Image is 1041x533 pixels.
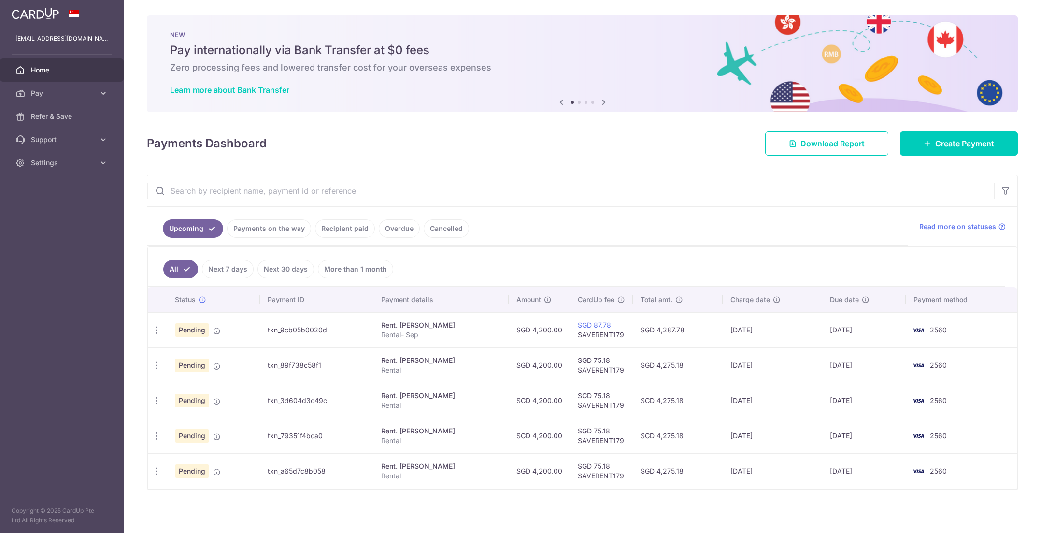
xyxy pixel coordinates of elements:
[31,65,95,75] span: Home
[381,391,501,401] div: Rent. [PERSON_NAME]
[175,464,209,478] span: Pending
[723,453,822,489] td: [DATE]
[935,138,994,149] span: Create Payment
[570,312,633,347] td: SAVERENT179
[381,426,501,436] div: Rent. [PERSON_NAME]
[723,418,822,453] td: [DATE]
[170,31,995,39] p: NEW
[633,347,723,383] td: SGD 4,275.18
[509,347,570,383] td: SGD 4,200.00
[509,383,570,418] td: SGD 4,200.00
[578,321,611,329] a: SGD 87.78
[578,295,614,304] span: CardUp fee
[260,453,373,489] td: txn_a65d7c8b058
[175,359,209,372] span: Pending
[930,361,947,369] span: 2560
[906,287,1017,312] th: Payment method
[175,295,196,304] span: Status
[260,287,373,312] th: Payment ID
[175,323,209,337] span: Pending
[919,222,996,231] span: Read more on statuses
[381,330,501,340] p: Rental- Sep
[570,418,633,453] td: SGD 75.18 SAVERENT179
[516,295,541,304] span: Amount
[509,312,570,347] td: SGD 4,200.00
[175,429,209,443] span: Pending
[31,158,95,168] span: Settings
[822,418,906,453] td: [DATE]
[170,85,289,95] a: Learn more about Bank Transfer
[509,453,570,489] td: SGD 4,200.00
[170,43,995,58] h5: Pay internationally via Bank Transfer at $0 fees
[822,383,906,418] td: [DATE]
[260,383,373,418] td: txn_3d604d3c49c
[930,326,947,334] span: 2560
[260,347,373,383] td: txn_89f738c58f1
[170,62,995,73] h6: Zero processing fees and lowered transfer cost for your overseas expenses
[175,394,209,407] span: Pending
[381,365,501,375] p: Rental
[730,295,770,304] span: Charge date
[633,383,723,418] td: SGD 4,275.18
[424,219,469,238] a: Cancelled
[822,453,906,489] td: [DATE]
[12,8,59,19] img: CardUp
[930,396,947,404] span: 2560
[147,135,267,152] h4: Payments Dashboard
[723,383,822,418] td: [DATE]
[318,260,393,278] a: More than 1 month
[900,131,1018,156] a: Create Payment
[31,135,95,144] span: Support
[381,461,501,471] div: Rent. [PERSON_NAME]
[930,432,947,440] span: 2560
[570,453,633,489] td: SGD 75.18 SAVERENT179
[909,430,928,442] img: Bank Card
[830,295,859,304] span: Due date
[15,34,108,43] p: [EMAIL_ADDRESS][DOMAIN_NAME]
[909,465,928,477] img: Bank Card
[909,360,928,371] img: Bank Card
[919,222,1006,231] a: Read more on statuses
[822,347,906,383] td: [DATE]
[570,347,633,383] td: SGD 75.18 SAVERENT179
[260,312,373,347] td: txn_9cb05b0020d
[765,131,888,156] a: Download Report
[379,219,420,238] a: Overdue
[147,175,994,206] input: Search by recipient name, payment id or reference
[381,401,501,410] p: Rental
[633,418,723,453] td: SGD 4,275.18
[381,471,501,481] p: Rental
[930,467,947,475] span: 2560
[315,219,375,238] a: Recipient paid
[227,219,311,238] a: Payments on the way
[509,418,570,453] td: SGD 4,200.00
[641,295,672,304] span: Total amt.
[202,260,254,278] a: Next 7 days
[163,219,223,238] a: Upcoming
[381,356,501,365] div: Rent. [PERSON_NAME]
[909,324,928,336] img: Bank Card
[381,320,501,330] div: Rent. [PERSON_NAME]
[822,312,906,347] td: [DATE]
[633,312,723,347] td: SGD 4,287.78
[570,383,633,418] td: SGD 75.18 SAVERENT179
[31,112,95,121] span: Refer & Save
[260,418,373,453] td: txn_79351f4bca0
[373,287,509,312] th: Payment details
[800,138,865,149] span: Download Report
[257,260,314,278] a: Next 30 days
[909,395,928,406] img: Bank Card
[147,15,1018,112] img: Bank transfer banner
[723,347,822,383] td: [DATE]
[633,453,723,489] td: SGD 4,275.18
[381,436,501,446] p: Rental
[31,88,95,98] span: Pay
[163,260,198,278] a: All
[723,312,822,347] td: [DATE]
